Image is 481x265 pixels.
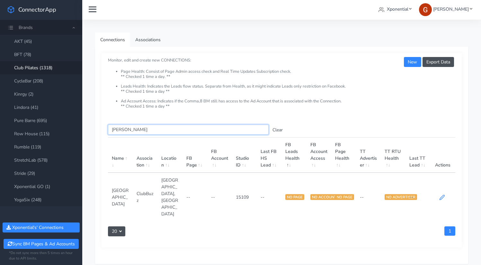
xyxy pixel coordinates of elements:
[257,137,281,173] th: Last FB HS Lead
[121,84,455,99] li: Leads Health: Indicates the Leads flow status. Separate from Health, as it might indicate Leads o...
[310,194,338,200] span: NO ACCOUNT
[9,251,73,261] small: *Do not sync more then 5 times an hour due to API limits.
[444,226,455,236] a: 1
[285,194,304,200] span: NO PAGE
[108,226,125,236] button: 20
[331,137,356,173] th: FB Page Health
[108,137,133,173] th: Name
[232,137,257,173] th: Studio ID
[157,173,182,221] td: [GEOGRAPHIC_DATA],[GEOGRAPHIC_DATA]
[3,222,80,232] button: Xponential's' Connections
[130,33,166,47] a: Associations
[108,125,269,135] input: enter text you want to search
[157,137,182,173] th: Location
[431,137,455,173] th: Actions
[257,173,281,221] td: --
[18,5,56,14] span: ConnectorApp
[423,57,454,67] button: Export Data
[356,173,381,221] td: --
[387,6,408,12] span: Xponential
[416,3,475,15] a: [PERSON_NAME]
[405,137,430,173] th: Last TT Lead
[121,99,455,109] li: Ad Account Access: Indicates if the Comma,8 BM still has access to the Ad Account that is associa...
[405,173,430,221] td: --
[232,173,257,221] td: 15109
[95,33,130,47] a: Connections
[356,137,381,173] th: TT Advertiser
[433,6,469,12] span: [PERSON_NAME]
[281,137,306,173] th: FB Leads Health
[307,137,331,173] th: FB Account Access
[133,137,157,173] th: Association
[183,137,207,173] th: FB Page
[335,194,354,200] span: NO PAGE
[381,137,405,173] th: TT RTU Health
[19,24,33,31] span: Brands
[183,173,207,221] td: --
[207,173,232,221] td: --
[133,173,157,221] td: ClubBuzz
[121,69,455,84] li: Page Health: Consist of Page Admin access check and Real Time Updates Subscription check. ** Chec...
[269,125,287,135] button: Clear
[376,3,414,15] a: Xponential
[404,57,421,67] button: New
[108,173,133,221] td: [GEOGRAPHIC_DATA]
[4,239,78,249] button: Sync BM Pages & Ad Accounts
[207,137,232,173] th: FB Account
[419,3,432,16] img: Greg Clemmons
[385,194,417,200] span: NO ADVERTISER
[108,52,455,109] small: Monitor, edit and create new CONNECTIONS:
